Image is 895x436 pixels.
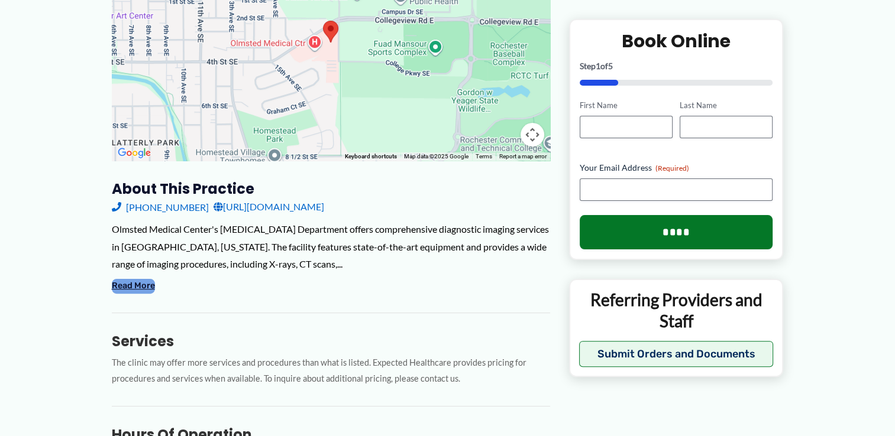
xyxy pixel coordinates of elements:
[579,289,774,332] p: Referring Providers and Staff
[112,332,550,350] h3: Services
[608,61,613,71] span: 5
[345,152,397,161] button: Keyboard shortcuts
[115,145,154,161] a: Open this area in Google Maps (opens a new window)
[115,145,154,161] img: Google
[404,153,468,160] span: Map data ©2025 Google
[579,340,774,366] button: Submit Orders and Documents
[580,100,673,111] label: First Name
[214,198,324,216] a: [URL][DOMAIN_NAME]
[112,279,155,293] button: Read More
[596,61,600,71] span: 1
[499,153,547,160] a: Report a map error
[680,100,773,111] label: Last Name
[655,164,689,173] span: (Required)
[112,220,550,273] div: Olmsted Medical Center's [MEDICAL_DATA] Department offers comprehensive diagnostic imaging servic...
[580,30,773,53] h2: Book Online
[112,180,550,198] h3: About this practice
[580,162,773,174] label: Your Email Address
[476,153,492,160] a: Terms (opens in new tab)
[580,62,773,70] p: Step of
[521,123,544,147] button: Map camera controls
[112,198,209,216] a: [PHONE_NUMBER]
[112,355,550,387] p: The clinic may offer more services and procedures than what is listed. Expected Healthcare provid...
